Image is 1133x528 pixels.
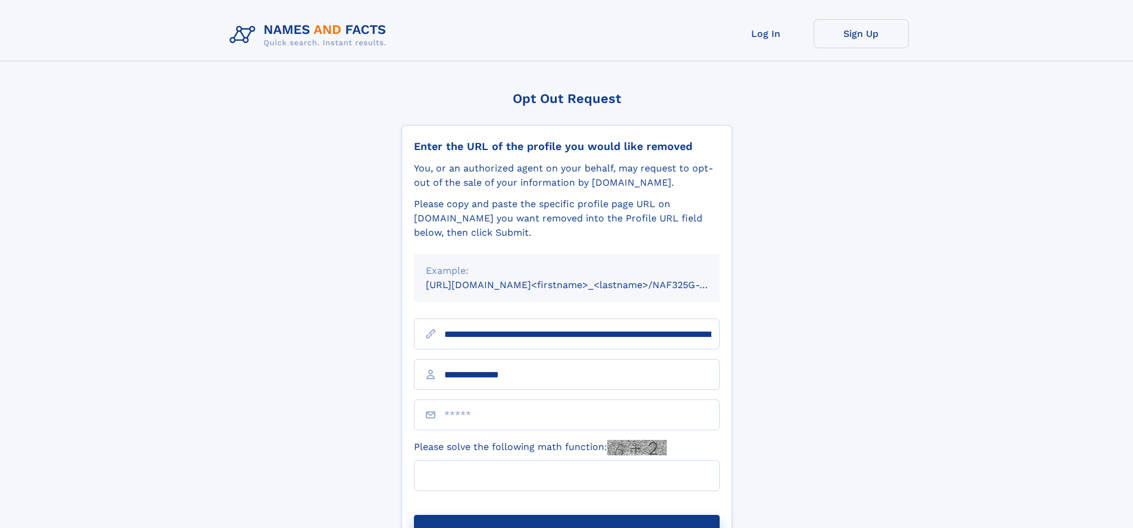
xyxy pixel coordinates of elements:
a: Sign Up [814,19,909,48]
div: You, or an authorized agent on your behalf, may request to opt-out of the sale of your informatio... [414,161,720,190]
label: Please solve the following math function: [414,440,667,455]
div: Please copy and paste the specific profile page URL on [DOMAIN_NAME] you want removed into the Pr... [414,197,720,240]
div: Enter the URL of the profile you would like removed [414,140,720,153]
small: [URL][DOMAIN_NAME]<firstname>_<lastname>/NAF325G-xxxxxxxx [426,279,742,290]
div: Opt Out Request [401,91,732,106]
a: Log In [718,19,814,48]
img: Logo Names and Facts [225,19,396,51]
div: Example: [426,264,708,278]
